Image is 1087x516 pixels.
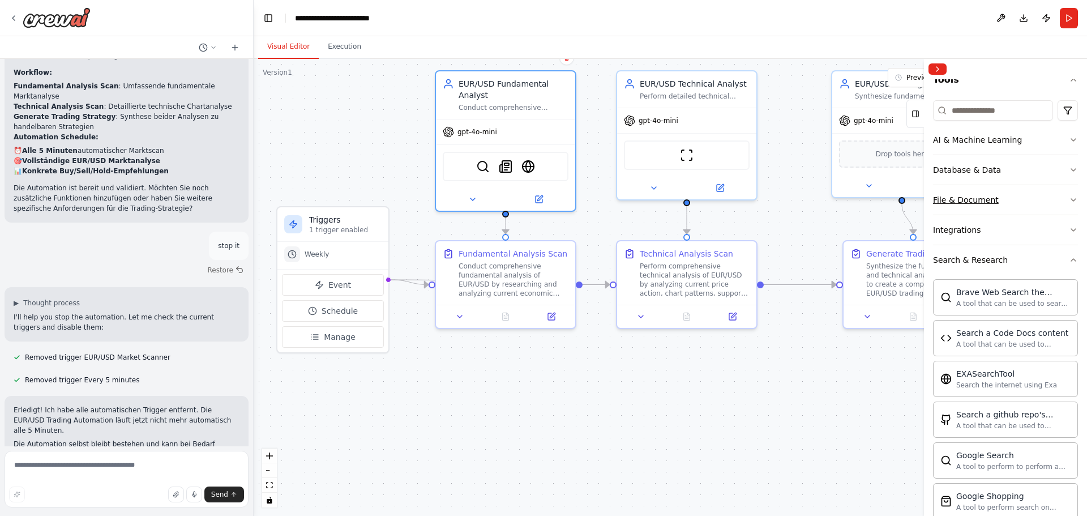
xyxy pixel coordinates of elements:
g: Edge from a05fb898-48ad-4cc2-a0fc-604a176b20dd to 76f88ace-c456-457f-8eab-239d6b37a296 [896,204,919,234]
div: EUR/USD Trading StrategistSynthesize fundamental and technical analysis insights to create optima... [831,70,973,198]
div: Google Search [956,450,1071,461]
div: Google Shopping [956,491,1071,502]
img: ScrapeWebsiteTool [680,148,694,162]
button: Open in side panel [903,179,967,193]
button: No output available [663,310,711,323]
span: Drop tools here [876,148,928,160]
strong: Generate Trading Strategy [14,113,115,121]
div: EUR/USD Technical AnalystPerform detailed technical analysis of EUR/USD currency pair using price... [616,70,758,201]
span: Schedule [322,305,358,317]
img: SerperDevTool [476,160,490,173]
div: A tool to perform to perform a Google search with a search_query. [956,462,1071,471]
p: Die Automation selbst bleibt bestehen und kann bei Bedarf manuell ausgeführt werden, aber die aut... [14,439,239,480]
span: Previous executions [906,73,974,82]
img: Githubsearchtool [940,414,952,425]
div: A tool to perform search on Google shopping with a search_query. [956,503,1071,512]
div: Conduct comprehensive fundamental analysis of EUR/USD by researching and analyzing current econom... [459,262,568,298]
g: Edge from 0a78abc8-f3f4-43b3-8659-5cbea322f071 to 7c2b8764-8354-4e5e-83af-cae5950a4c20 [500,218,511,234]
div: Brave Web Search the internet [956,287,1071,298]
div: Technical Analysis ScanPerform comprehensive technical analysis of EUR/USD by analyzing current p... [616,240,758,329]
button: Visual Editor [258,35,319,59]
div: EUR/USD Fundamental Analyst [459,78,568,101]
img: Serpapigoogleshoppingtool [940,496,952,507]
strong: Automation Schedule: [14,133,99,141]
p: I'll help you stop the automation. Let me check the current triggers and disable them: [14,312,239,332]
div: Conduct comprehensive fundamental analysis of EUR/USD currency pair by analyzing economic indicat... [459,103,568,112]
button: Open in side panel [713,310,752,323]
div: A tool that can be used to semantic search a query from a Code Docs content. [956,340,1071,349]
div: AI & Machine Learning [933,134,1022,146]
div: A tool that can be used to search the internet with a search_query. [956,299,1071,308]
div: Search a Code Docs content [956,327,1071,339]
li: 📊 [14,166,239,176]
img: SerplyNewsSearchTool [499,160,512,173]
span: gpt-4o-mini [639,116,678,125]
img: Serpapigooglesearchtool [940,455,952,466]
button: Schedule [282,300,384,322]
button: Send [204,487,244,502]
div: EXASearchTool [956,368,1057,379]
button: Restore [203,262,249,278]
li: : Synthese beider Analysen zu handelbaren Strategien [14,112,239,132]
button: Previous executions [888,68,1024,87]
strong: Technical Analysis Scan [14,103,104,110]
img: WebsiteSearchTool [521,160,535,173]
strong: Vollständige EUR/USD Marktanalyse [22,157,160,165]
button: No output available [482,310,530,323]
g: Edge from triggers to 7c2b8764-8354-4e5e-83af-cae5950a4c20 [391,274,429,291]
div: Perform detailed technical analysis of EUR/USD currency pair using price action, chart patterns, ... [640,92,750,101]
button: Integrations [933,215,1078,245]
div: A tool that can be used to semantic search a query from a github repo's content. This is not the ... [956,421,1071,430]
div: Synthesize fundamental and technical analysis insights to create optimal EUR/USD trading strategi... [855,92,965,101]
button: Start a new chat [226,41,244,54]
span: Send [211,490,228,499]
div: Version 1 [263,68,292,77]
button: Tools [933,64,1078,96]
img: Bravesearchtool [940,292,952,303]
div: Generate Trading StrategySynthesize the fundamental and technical analysis reports to create a co... [842,240,984,329]
li: ⏰ automatischer Marktscan [14,146,239,156]
span: gpt-4o-mini [854,116,893,125]
span: Weekly [305,250,329,259]
button: toggle interactivity [262,493,277,508]
span: Removed trigger EUR/USD Market Scanner [25,353,170,362]
g: Edge from e6fcb9b7-9e64-45f9-ba26-43474dfa45ad to f30504fc-fa89-4517-ab36-2d8cac4ab68b [681,206,692,234]
div: EUR/USD Trading Strategist [855,78,965,89]
span: ▶ [14,298,19,308]
strong: Alle 5 Minuten [22,147,78,155]
button: Hide left sidebar [260,10,276,26]
button: Click to speak your automation idea [186,487,202,502]
h3: Triggers [309,214,382,225]
button: Event [282,274,384,296]
button: Open in side panel [507,193,571,206]
span: Removed trigger Every 5 minutes [25,376,139,385]
img: Exasearchtool [940,373,952,385]
strong: Workflow: [14,69,52,76]
button: Execution [319,35,370,59]
button: No output available [889,310,938,323]
g: Edge from 7c2b8764-8354-4e5e-83af-cae5950a4c20 to 76f88ace-c456-457f-8eab-239d6b37a296 [583,279,836,291]
button: Upload files [168,487,184,502]
button: Manage [282,326,384,348]
strong: Konkrete Buy/Sell/Hold-Empfehlungen [22,167,169,175]
button: Improve this prompt [9,487,25,502]
span: Event [328,279,351,291]
div: Fundamental Analysis Scan [459,248,567,259]
div: Fundamental Analysis ScanConduct comprehensive fundamental analysis of EUR/USD by researching and... [435,240,576,329]
div: Generate Trading Strategy [866,248,972,259]
div: Perform comprehensive technical analysis of EUR/USD by analyzing current price action, chart patt... [640,262,750,298]
button: ▶Thought process [14,298,80,308]
div: Search the internet using Exa [956,381,1057,390]
button: Open in side panel [532,310,571,323]
button: Collapse right sidebar [928,63,947,75]
div: Synthesize the fundamental and technical analysis reports to create a comprehensive EUR/USD tradi... [866,262,976,298]
button: Switch to previous chat [194,41,221,54]
p: Erledigt! Ich habe alle automatischen Trigger entfernt. Die EUR/USD Trading Automation läuft jetz... [14,405,239,436]
div: Technical Analysis Scan [640,248,733,259]
button: Open in side panel [688,181,752,195]
div: EUR/USD Fundamental AnalystConduct comprehensive fundamental analysis of EUR/USD currency pair by... [435,70,576,212]
span: gpt-4o-mini [457,127,497,137]
button: Database & Data [933,155,1078,185]
button: fit view [262,478,277,493]
img: Codedocssearchtool [940,332,952,344]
